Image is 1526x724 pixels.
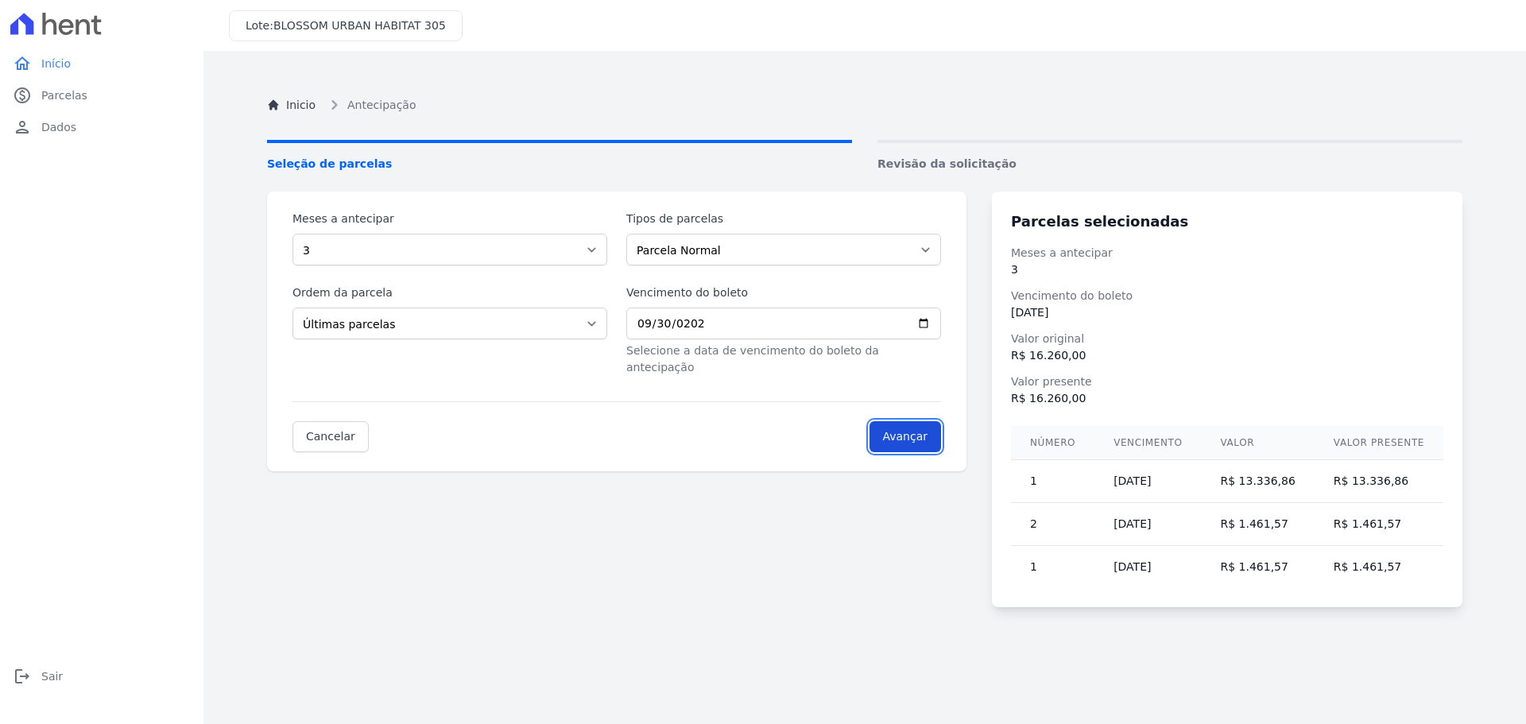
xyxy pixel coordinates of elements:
th: Vencimento [1094,426,1201,460]
td: [DATE] [1094,503,1201,546]
th: Valor presente [1315,426,1443,460]
dt: Valor presente [1011,374,1443,390]
span: Dados [41,119,76,135]
a: paidParcelas [6,79,197,111]
input: Avançar [870,421,942,452]
span: Sair [41,668,63,684]
i: logout [13,667,32,686]
a: homeInício [6,48,197,79]
dt: Meses a antecipar [1011,245,1443,261]
span: Seleção de parcelas [267,156,852,172]
a: logoutSair [6,660,197,692]
label: Ordem da parcela [292,285,607,301]
a: Cancelar [292,421,369,452]
td: R$ 1.461,57 [1315,546,1443,589]
td: R$ 1.461,57 [1315,503,1443,546]
td: 1 [1011,546,1094,589]
span: Início [41,56,71,72]
i: person [13,118,32,137]
i: home [13,54,32,73]
span: Parcelas [41,87,87,103]
i: paid [13,86,32,105]
span: Antecipação [347,97,416,114]
td: R$ 13.336,86 [1315,460,1443,503]
dd: [DATE] [1011,304,1443,321]
a: Inicio [267,97,316,114]
span: Revisão da solicitação [877,156,1462,172]
dt: Valor original [1011,331,1443,347]
label: Meses a antecipar [292,211,607,227]
td: 2 [1011,503,1094,546]
dt: Vencimento do boleto [1011,288,1443,304]
p: Selecione a data de vencimento do boleto da antecipação [626,343,941,376]
dd: R$ 16.260,00 [1011,347,1443,364]
th: Valor [1202,426,1315,460]
dd: R$ 16.260,00 [1011,390,1443,407]
label: Tipos de parcelas [626,211,941,227]
th: Número [1011,426,1094,460]
nav: Progress [267,140,1462,172]
h3: Lote: [246,17,446,34]
h3: Parcelas selecionadas [1011,211,1443,232]
dd: 3 [1011,261,1443,278]
td: [DATE] [1094,546,1201,589]
td: R$ 13.336,86 [1202,460,1315,503]
td: [DATE] [1094,460,1201,503]
a: personDados [6,111,197,143]
label: Vencimento do boleto [626,285,941,301]
span: BLOSSOM URBAN HABITAT 305 [273,19,446,32]
td: R$ 1.461,57 [1202,503,1315,546]
nav: Breadcrumb [267,95,1462,114]
td: R$ 1.461,57 [1202,546,1315,589]
td: 1 [1011,460,1094,503]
